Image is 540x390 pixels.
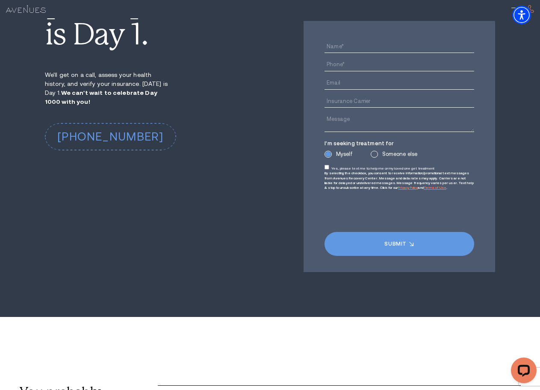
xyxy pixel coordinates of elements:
[504,354,540,390] iframe: LiveChat chat widget
[371,152,417,157] label: Someone else
[45,123,176,150] a: call 1-866-721-2420
[45,89,157,105] strong: We can't wait to celebrate Day 1000 with you!
[325,195,416,218] iframe: reCAPTCHA
[331,166,434,170] span: Yes, please text me to help me or my loved one get treatment
[325,77,474,90] input: Email
[325,152,353,157] label: Myself
[325,171,474,190] p: By selecting the checkbox, you consent to receive information/promotional text messages from Aven...
[325,113,474,132] textarea: Message
[45,20,224,50] p: is Day 1.
[45,70,171,106] p: We'll get on a call, assess your health history, and verify your insurance. [DATE] is Day 1.
[325,59,474,71] input: Phone*
[325,165,329,170] input: Yes, please text me to help me or my loved one get treatment
[325,95,474,108] input: Insurance Carrier
[325,40,474,53] input: Name*
[325,141,474,147] p: I'm seeking treatment for
[325,152,331,157] input: Myself
[325,232,474,256] input: Submit button
[512,6,531,24] div: Accessibility Menu
[398,185,418,190] a: Privacy Policy - open in a new tab
[424,185,446,190] a: Terms of Use - open in a new tab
